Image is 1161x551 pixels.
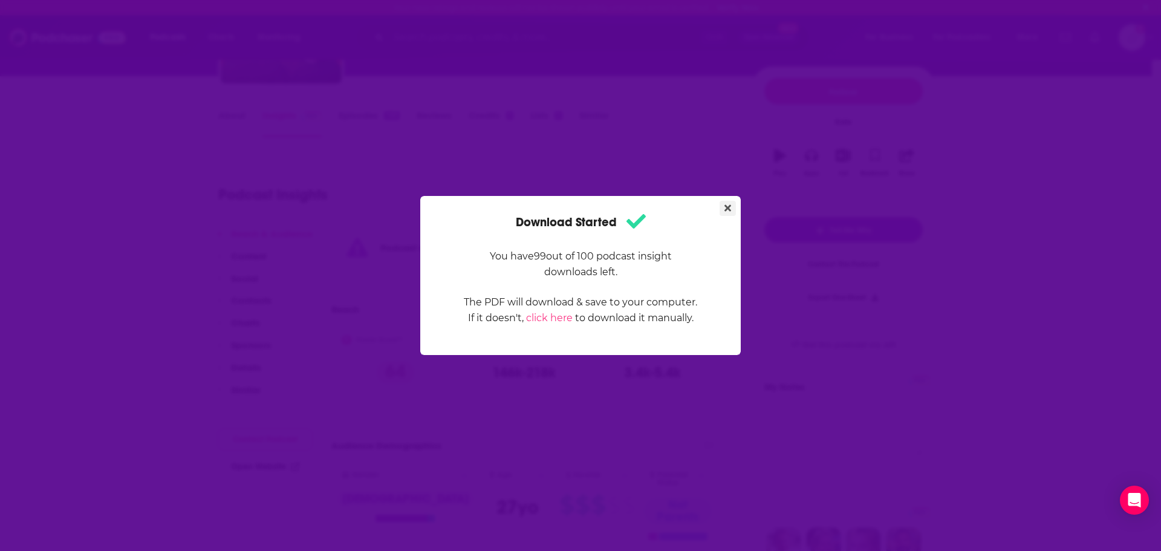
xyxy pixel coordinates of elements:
[720,201,736,216] button: Close
[463,295,698,326] p: The PDF will download & save to your computer. If it doesn't, to download it manually.
[516,210,646,234] h1: Download Started
[1120,486,1149,515] div: Open Intercom Messenger
[526,312,573,324] a: click here
[463,249,698,280] p: You have 99 out of 100 podcast insight downloads left.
